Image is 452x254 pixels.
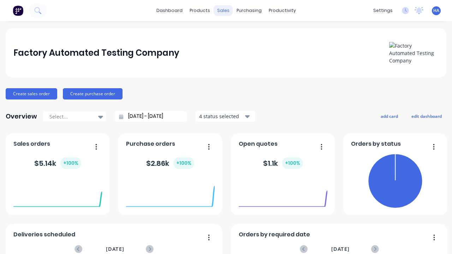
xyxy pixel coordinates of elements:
span: [DATE] [106,245,124,253]
button: add card [376,111,403,121]
button: Create sales order [6,88,57,99]
span: Deliveries scheduled [13,230,75,239]
div: Factory Automated Testing Company [13,46,179,60]
div: productivity [265,5,299,16]
span: Orders by required date [239,230,310,239]
span: [DATE] [331,245,350,253]
a: dashboard [153,5,186,16]
span: Purchase orders [126,140,175,148]
div: purchasing [233,5,265,16]
div: $ 1.1k [263,157,303,169]
span: Open quotes [239,140,278,148]
div: settings [370,5,396,16]
span: Sales orders [13,140,50,148]
button: edit dashboard [407,111,446,121]
span: HA [433,7,439,14]
button: 4 status selected [195,111,255,122]
div: + 100 % [282,157,303,169]
div: $ 5.14k [34,157,81,169]
img: Factory [13,5,23,16]
div: products [186,5,214,16]
div: Overview [6,109,37,123]
div: $ 2.86k [146,157,194,169]
img: Factory Automated Testing Company [389,42,439,64]
div: 4 status selected [199,113,244,120]
div: sales [214,5,233,16]
div: + 100 % [60,157,81,169]
button: Create purchase order [63,88,123,99]
div: + 100 % [173,157,194,169]
span: Orders by status [351,140,401,148]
